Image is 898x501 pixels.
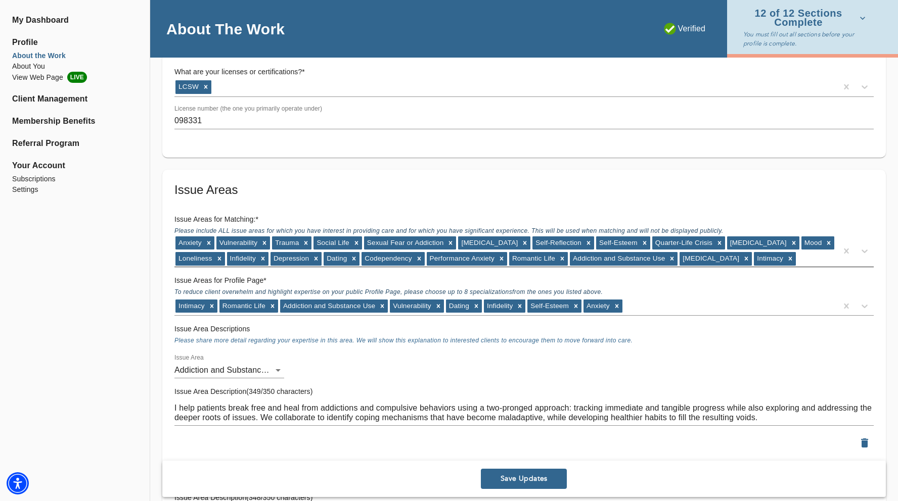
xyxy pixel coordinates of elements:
[174,355,204,361] label: Issue Area
[527,299,570,313] div: Self-Esteem
[216,236,259,249] div: Vulnerability
[174,106,322,112] label: License number (the one you primarily operate under)
[175,299,206,313] div: Intimacy
[174,288,603,297] span: To reduce client overwhelm and highlight expertise on your public Profile Page, please choose up ...
[174,386,874,397] h6: Issue Area Description(349/350 characters)
[458,236,519,249] div: [MEDICAL_DATA]
[583,299,611,313] div: Anxiety
[12,174,138,184] a: Subscriptions
[313,236,350,249] div: Social Life
[532,236,583,249] div: Self-Reflection
[727,236,788,249] div: [MEDICAL_DATA]
[12,93,138,105] a: Client Management
[427,252,496,265] div: Performance Anxiety
[481,469,567,489] button: Save Updates
[509,252,557,265] div: Romantic Life
[12,137,138,149] a: Referral Program
[12,160,138,172] span: Your Account
[227,252,257,265] div: Infidelity
[174,324,874,335] h6: Issue Area Descriptions
[12,51,138,61] a: About the Work
[175,252,214,265] div: Loneliness
[280,299,377,313] div: Addiction and Substance Use
[12,184,138,195] a: Settings
[364,236,445,249] div: Sexual Fear or Addiction
[324,252,348,265] div: Dating
[743,30,870,48] p: You must fill out all sections before your profile is complete.
[219,299,267,313] div: Romantic Life
[174,227,723,236] span: Please include ALL issue areas for which you have interest in providing care and for which you ha...
[362,252,413,265] div: Codependency
[390,299,433,313] div: Vulnerability
[12,61,138,72] a: About You
[174,275,874,286] h6: Issue Areas for Profile Page *
[174,182,874,198] h5: Issue Areas
[272,236,300,249] div: Trauma
[664,23,706,35] p: Verified
[12,36,138,48] span: Profile
[12,115,138,127] a: Membership Benefits
[12,14,138,26] a: My Dashboard
[166,20,285,38] h4: About The Work
[485,474,563,484] span: Save Updates
[743,6,870,30] button: 12 of 12 Sections Complete
[174,337,633,344] span: Please share more detail regarding your expertise in this area. We will show this explanation to ...
[570,252,666,265] div: Addiction and Substance Use
[175,236,203,249] div: Anxiety
[446,299,471,313] div: Dating
[743,9,866,27] span: 12 of 12 Sections Complete
[174,362,284,378] div: Addiction and Substance Use
[174,214,874,225] h6: Issue Areas for Matching: *
[7,472,29,494] div: Accessibility Menu
[67,72,87,83] span: LIVE
[174,403,874,422] textarea: I help patients break free and heal from addictions and compulsive behaviors using a two-pronged ...
[754,252,785,265] div: Intimacy
[680,252,741,265] div: [MEDICAL_DATA]
[271,252,310,265] div: Depression
[12,72,138,83] li: View Web Page
[596,236,639,249] div: Self-Esteem
[174,67,874,78] h6: What are your licenses or certifications? *
[175,80,200,93] div: LCSW
[484,299,514,313] div: Infidelity
[652,236,714,249] div: Quarter-Life Crisis
[801,236,824,249] div: Mood
[12,72,138,83] a: View Web PageLIVE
